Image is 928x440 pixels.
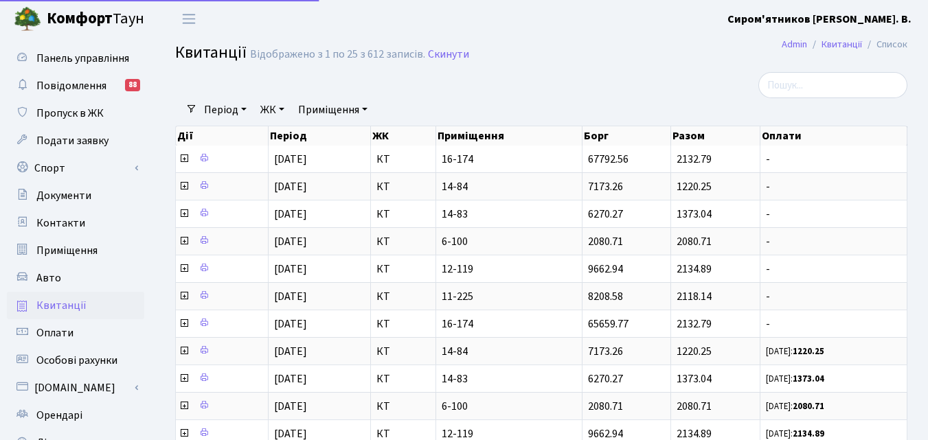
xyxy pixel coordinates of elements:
span: 2118.14 [677,289,712,304]
a: Спорт [7,154,144,182]
span: 14-84 [442,181,576,192]
a: Квитанції [7,292,144,319]
b: 1220.25 [793,345,824,358]
span: КТ [376,291,431,302]
span: 2132.79 [677,316,712,332]
span: КТ [376,236,431,247]
a: ЖК [255,98,290,121]
a: Орендарі [7,402,144,429]
span: Особові рахунки [36,353,117,368]
a: Повідомлення88 [7,72,144,100]
span: 16-174 [442,154,576,165]
a: Авто [7,264,144,292]
a: Приміщення [7,237,144,264]
span: КТ [376,428,431,439]
span: 2080.71 [677,234,712,249]
span: КТ [376,181,431,192]
span: 12-119 [442,428,576,439]
a: Сиром'ятников [PERSON_NAME]. В. [727,11,912,27]
img: logo.png [14,5,41,33]
span: [DATE] [274,179,307,194]
th: ЖК [371,126,437,146]
th: Приміщення [436,126,582,146]
a: [DOMAIN_NAME] [7,374,144,402]
button: Переключити навігацію [172,8,206,30]
span: 2134.89 [677,262,712,277]
span: 16-174 [442,319,576,329]
a: Період [199,98,252,121]
span: 8208.58 [588,289,623,304]
span: 6270.27 [588,371,623,386]
a: Панель управління [7,45,144,72]
span: - [766,291,901,302]
b: 2080.71 [793,400,824,413]
span: [DATE] [274,344,307,359]
span: 2080.71 [677,399,712,414]
nav: breadcrumb [761,30,928,59]
span: Контакти [36,216,85,231]
span: 14-83 [442,373,576,384]
span: [DATE] [274,152,307,167]
span: Повідомлення [36,78,106,93]
span: [DATE] [274,316,307,332]
span: - [766,209,901,220]
span: 12-119 [442,264,576,275]
span: 2080.71 [588,399,623,414]
a: Приміщення [293,98,373,121]
span: - [766,319,901,329]
a: Оплати [7,319,144,347]
span: Таун [47,8,144,31]
th: Разом [671,126,761,146]
a: Пропуск в ЖК [7,100,144,127]
input: Пошук... [758,72,907,98]
a: Особові рахунки [7,347,144,374]
span: КТ [376,319,431,329]
th: Період [269,126,371,146]
span: 14-84 [442,346,576,357]
span: 1373.04 [677,207,712,222]
span: 7173.26 [588,344,623,359]
span: [DATE] [274,289,307,304]
th: Оплати [760,126,907,146]
div: Відображено з 1 по 25 з 612 записів. [250,48,425,61]
span: 1220.25 [677,179,712,194]
span: Авто [36,270,61,286]
span: - [766,154,901,165]
a: Документи [7,182,144,209]
span: 9662.94 [588,262,623,277]
span: Приміщення [36,243,98,258]
span: Панель управління [36,51,129,66]
span: - [766,264,901,275]
b: 1373.04 [793,373,824,385]
b: Комфорт [47,8,113,30]
span: - [766,181,901,192]
a: Контакти [7,209,144,237]
div: 88 [125,79,140,91]
span: 2080.71 [588,234,623,249]
span: Орендарі [36,408,82,423]
span: 1220.25 [677,344,712,359]
span: КТ [376,346,431,357]
small: [DATE]: [766,373,824,385]
span: 11-225 [442,291,576,302]
span: 67792.56 [588,152,629,167]
span: Квитанції [175,40,247,65]
span: Оплати [36,325,73,340]
th: Борг [582,126,671,146]
span: Пропуск в ЖК [36,106,104,121]
span: [DATE] [274,262,307,277]
span: - [766,236,901,247]
a: Admin [782,37,807,51]
small: [DATE]: [766,400,824,413]
span: [DATE] [274,207,307,222]
span: КТ [376,373,431,384]
span: 14-83 [442,209,576,220]
b: 2134.89 [793,428,824,440]
span: [DATE] [274,371,307,386]
span: КТ [376,264,431,275]
a: Подати заявку [7,127,144,154]
small: [DATE]: [766,428,824,440]
span: 6-100 [442,236,576,247]
span: 1373.04 [677,371,712,386]
small: [DATE]: [766,345,824,358]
